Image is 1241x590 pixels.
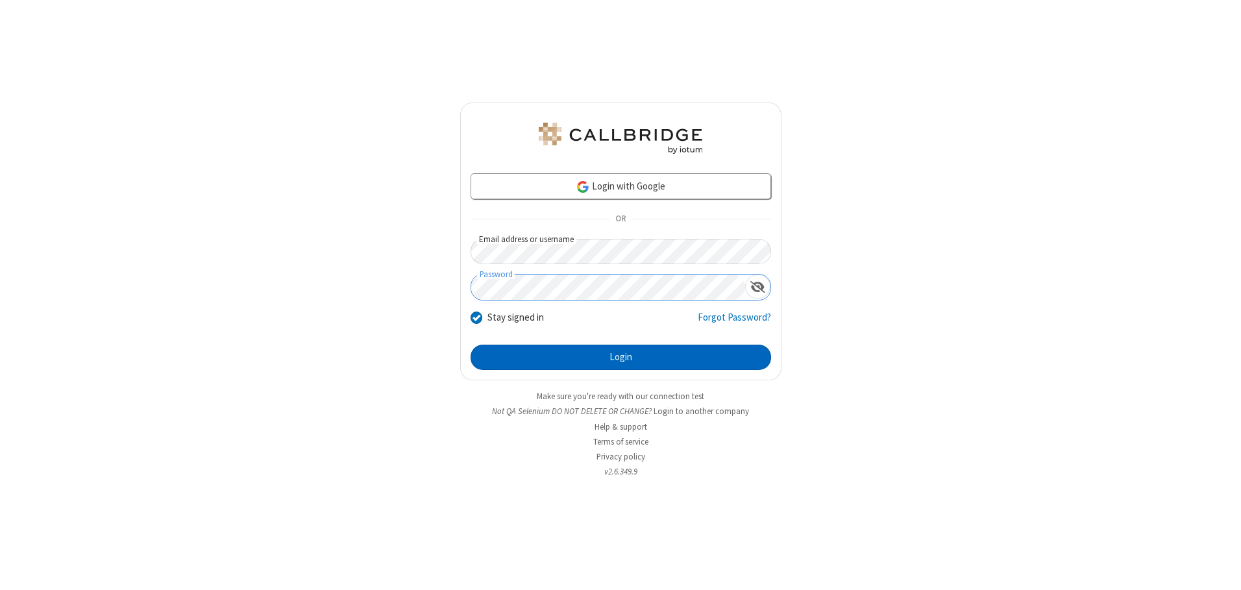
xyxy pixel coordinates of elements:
div: Show password [745,275,770,299]
a: Login with Google [471,173,771,199]
a: Privacy policy [596,451,645,462]
label: Stay signed in [487,310,544,325]
li: Not QA Selenium DO NOT DELETE OR CHANGE? [460,405,781,417]
li: v2.6.349.9 [460,465,781,478]
input: Email address or username [471,239,771,264]
a: Make sure you're ready with our connection test [537,391,704,402]
img: google-icon.png [576,180,590,194]
img: QA Selenium DO NOT DELETE OR CHANGE [536,123,705,154]
button: Login [471,345,771,371]
span: OR [610,210,631,228]
button: Login to another company [654,405,749,417]
a: Help & support [595,421,647,432]
input: Password [471,275,745,300]
iframe: Chat [1209,556,1231,581]
a: Terms of service [593,436,648,447]
a: Forgot Password? [698,310,771,335]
